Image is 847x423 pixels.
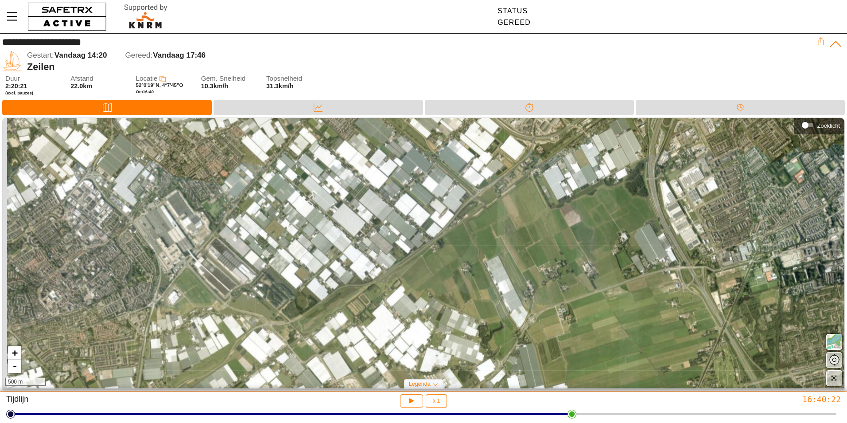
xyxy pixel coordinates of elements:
span: Gestart: [27,51,54,59]
div: Status [497,7,531,15]
div: Data [214,100,423,115]
span: Om 16:40 [136,89,154,94]
div: 500 m [5,378,46,386]
span: 10.3km/h [201,82,229,90]
a: Zoom in [8,346,21,360]
div: Zeilen [27,61,817,73]
span: 31.3km/h [266,82,294,90]
div: 16:40:22 [565,394,841,404]
div: Tijdlijn [636,100,845,115]
span: 2:20:21 [5,82,27,90]
span: (excl. pauzes) [5,90,62,96]
div: Splitsen [425,100,634,115]
span: Afstand [70,75,127,82]
span: 52°0'19"N, 4°7'45"O [136,82,183,88]
span: Gereed: [125,51,153,59]
img: SAILING.svg [2,51,23,71]
span: Vandaag 17:46 [153,51,206,59]
span: 22.0km [70,82,92,90]
span: Legenda [409,381,431,387]
span: Topsnelheid [266,75,323,82]
div: Gereed [497,19,531,27]
span: Duur [5,75,62,82]
span: Gem. Snelheid [201,75,258,82]
div: Kaart [2,100,212,115]
div: Tijdlijn [6,394,282,408]
button: x 1 [426,394,447,408]
a: Zoom out [8,360,21,373]
span: Vandaag 14:20 [54,51,107,59]
span: x 1 [433,398,440,403]
span: Locatie [136,74,158,82]
div: Zoeklicht [817,122,840,129]
div: Zoeklicht [799,118,840,132]
img: RescueLogo.svg [114,2,178,31]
